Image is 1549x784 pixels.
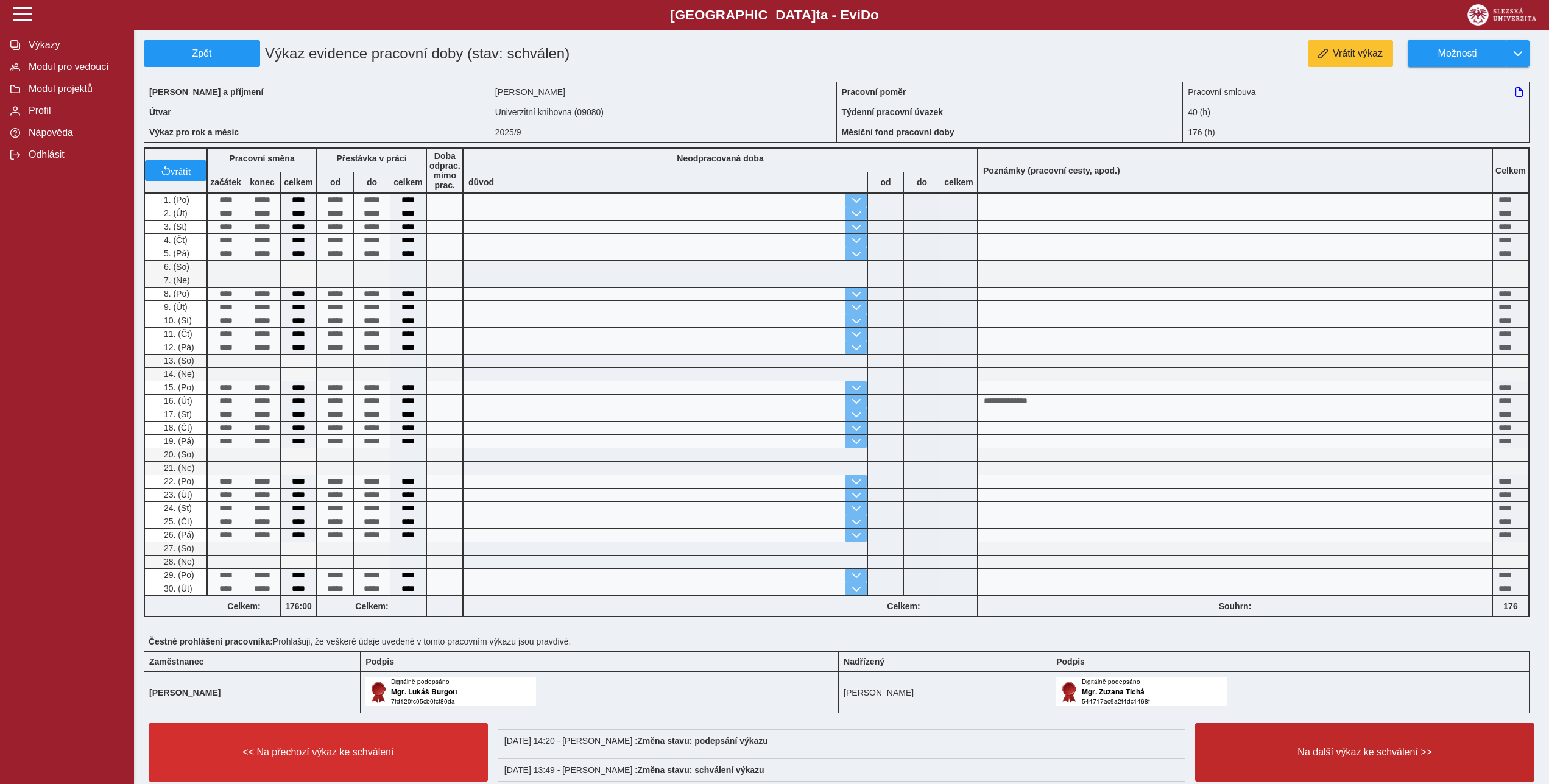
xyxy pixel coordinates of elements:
[1219,601,1252,611] b: Souhrn:
[498,758,1186,782] div: [DATE] 13:49 - [PERSON_NAME] :
[161,383,194,392] span: 15. (Po)
[161,436,194,446] span: 19. (Pá)
[161,235,188,245] span: 4. (Čt)
[149,87,263,97] b: [PERSON_NAME] a příjmení
[149,723,488,782] button: << Na přechozí výkaz ke schválení
[1183,102,1530,122] div: 40 (h)
[365,677,536,706] img: Digitálně podepsáno uživatelem
[1493,601,1528,611] b: 176
[161,503,192,513] span: 24. (St)
[1408,40,1506,67] button: Možnosti
[861,7,870,23] span: D
[161,409,192,419] span: 17. (St)
[149,48,255,59] span: Zpět
[161,356,194,366] span: 13. (So)
[844,657,884,666] b: Nadřízený
[161,450,194,459] span: 20. (So)
[1056,677,1227,706] img: Digitálně podepsáno uživatelem
[1183,122,1530,143] div: 176 (h)
[161,329,192,339] span: 11. (Čt)
[149,688,221,697] b: [PERSON_NAME]
[365,657,394,666] b: Podpis
[37,7,1512,23] b: [GEOGRAPHIC_DATA] a - Evi
[149,637,273,646] b: Čestné prohlášení pracovníka:
[1333,48,1383,59] span: Vrátit výkaz
[161,208,188,218] span: 2. (Út)
[161,249,189,258] span: 5. (Pá)
[161,463,195,473] span: 21. (Ne)
[161,570,194,580] span: 29. (Po)
[144,40,260,67] button: Zpět
[161,530,194,540] span: 26. (Pá)
[1205,747,1524,758] span: Na další výkaz ke schválení >>
[244,177,280,187] b: konec
[25,40,124,51] span: Výkazy
[161,275,190,285] span: 7. (Ne)
[816,7,820,23] span: t
[25,149,124,160] span: Odhlásit
[637,736,768,746] b: Změna stavu: podepsání výkazu
[839,672,1051,713] td: [PERSON_NAME]
[1467,4,1536,26] img: logo_web_su.png
[161,342,194,352] span: 12. (Pá)
[171,166,191,175] span: vrátit
[842,87,906,97] b: Pracovní poměr
[498,729,1186,752] div: [DATE] 14:20 - [PERSON_NAME] :
[144,632,1539,651] div: Prohlašuji, že veškeré údaje uvedené v tomto pracovním výkazu jsou pravdivé.
[161,396,192,406] span: 16. (Út)
[490,82,837,102] div: [PERSON_NAME]
[317,601,426,611] b: Celkem:
[842,107,944,117] b: Týdenní pracovní úvazek
[161,289,189,298] span: 8. (Po)
[161,584,192,593] span: 30. (Út)
[161,517,192,526] span: 25. (Čt)
[161,316,192,325] span: 10. (St)
[1183,82,1530,102] div: Pracovní smlouva
[161,490,192,500] span: 23. (Út)
[978,166,1125,175] b: Poznámky (pracovní cesty, apod.)
[229,154,294,163] b: Pracovní směna
[161,543,194,553] span: 27. (So)
[904,177,940,187] b: do
[317,177,353,187] b: od
[390,177,426,187] b: celkem
[490,122,837,143] div: 2025/9
[468,177,494,187] b: důvod
[149,657,203,666] b: Zaměstnanec
[208,177,244,187] b: začátek
[161,302,188,312] span: 9. (Út)
[159,747,478,758] span: << Na přechozí výkaz ke schválení
[161,195,189,205] span: 1. (Po)
[1056,657,1085,666] b: Podpis
[490,102,837,122] div: Univerzitní knihovna (09080)
[161,369,195,379] span: 14. (Ne)
[161,262,189,272] span: 6. (So)
[1418,48,1497,59] span: Možnosti
[281,177,316,187] b: celkem
[336,154,406,163] b: Přestávka v práci
[868,177,903,187] b: od
[281,601,316,611] b: 176:00
[161,476,194,486] span: 22. (Po)
[25,62,124,72] span: Modul pro vedoucí
[149,127,239,137] b: Výkaz pro rok a měsíc
[25,127,124,138] span: Nápověda
[637,765,764,775] b: Změna stavu: schválení výkazu
[1195,723,1534,782] button: Na další výkaz ke schválení >>
[842,127,954,137] b: Měsíční fond pracovní doby
[940,177,977,187] b: celkem
[161,423,192,433] span: 18. (Čt)
[25,105,124,116] span: Profil
[161,222,187,231] span: 3. (St)
[429,151,460,190] b: Doba odprac. mimo prac.
[1495,166,1526,175] b: Celkem
[870,7,879,23] span: o
[208,601,280,611] b: Celkem:
[677,154,763,163] b: Neodpracovaná doba
[161,557,195,567] span: 28. (Ne)
[260,40,725,67] h1: Výkaz evidence pracovní doby (stav: schválen)
[145,160,206,181] button: vrátit
[867,601,940,611] b: Celkem:
[25,83,124,94] span: Modul projektů
[354,177,390,187] b: do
